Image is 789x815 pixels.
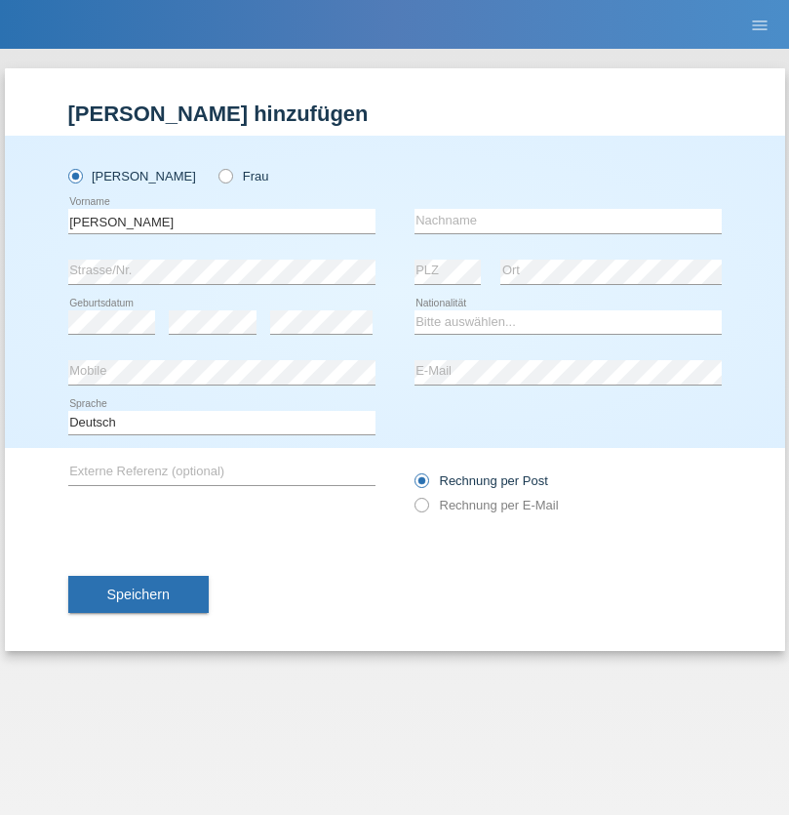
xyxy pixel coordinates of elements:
input: Rechnung per Post [414,473,427,498]
label: Frau [218,169,268,183]
h1: [PERSON_NAME] hinzufügen [68,102,722,126]
input: Rechnung per E-Mail [414,498,427,522]
label: Rechnung per Post [414,473,548,488]
label: [PERSON_NAME] [68,169,196,183]
span: Speichern [107,587,170,602]
input: Frau [218,169,231,182]
input: [PERSON_NAME] [68,169,81,182]
i: menu [750,16,769,35]
a: menu [740,19,779,30]
button: Speichern [68,576,209,613]
label: Rechnung per E-Mail [414,498,559,512]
